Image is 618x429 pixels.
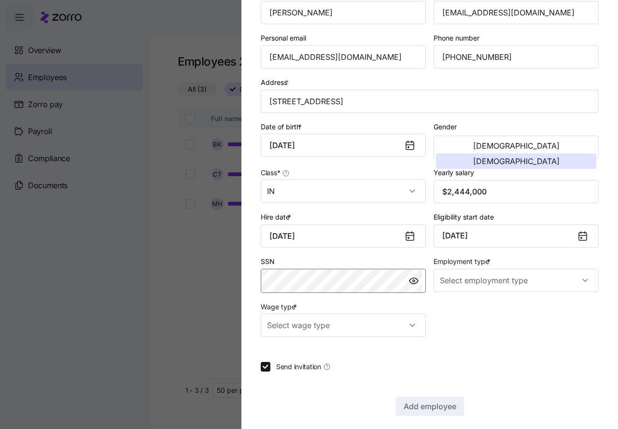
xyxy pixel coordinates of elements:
[261,256,275,267] label: SSN
[261,45,426,69] input: Personal email
[473,142,560,150] span: [DEMOGRAPHIC_DATA]
[434,1,599,24] input: Company email
[261,122,304,132] label: Date of birth
[434,45,599,69] input: Phone number
[434,167,474,178] label: Yearly salary
[261,1,426,24] input: Last name
[261,302,299,312] label: Wage type
[434,256,492,267] label: Employment type
[434,212,494,222] label: Eligibility start date
[434,224,599,248] button: [DATE]
[434,33,479,43] label: Phone number
[473,157,560,165] span: [DEMOGRAPHIC_DATA]
[261,212,293,222] label: Hire date
[261,134,426,157] input: MM/DD/YYYY
[261,90,599,113] input: Address
[404,401,456,412] span: Add employee
[276,362,321,372] span: Send invitation
[261,224,426,248] input: MM/DD/YYYY
[396,397,464,416] button: Add employee
[261,314,426,337] input: Select wage type
[261,180,426,203] input: Class
[434,122,457,132] label: Gender
[434,180,599,203] input: Yearly salary
[261,77,291,88] label: Address
[261,33,306,43] label: Personal email
[261,168,280,178] span: Class *
[434,269,599,292] input: Select employment type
